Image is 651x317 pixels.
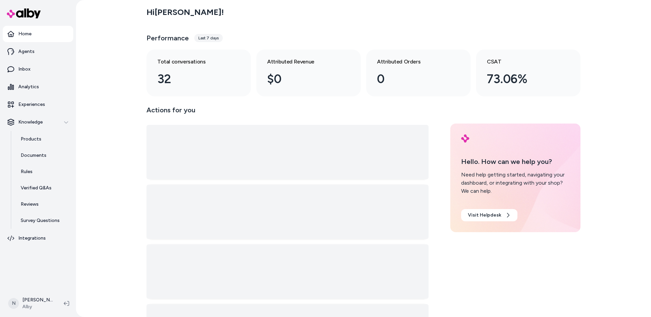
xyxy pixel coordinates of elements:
[22,303,53,310] span: Alby
[22,297,53,303] p: [PERSON_NAME]
[18,101,45,108] p: Experiences
[21,185,52,191] p: Verified Q&As
[21,201,39,208] p: Reviews
[18,31,32,37] p: Home
[3,114,73,130] button: Knowledge
[3,43,73,60] a: Agents
[18,48,35,55] p: Agents
[146,50,251,96] a: Total conversations 32
[256,50,361,96] a: Attributed Revenue $0
[461,134,469,143] img: alby Logo
[3,230,73,246] a: Integrations
[14,164,73,180] a: Rules
[21,168,33,175] p: Rules
[14,196,73,212] a: Reviews
[7,8,41,18] img: alby Logo
[461,209,517,221] a: Visit Helpdesk
[146,105,429,121] p: Actions for you
[461,156,570,167] p: Hello. How can we help you?
[21,152,46,159] p: Documents
[3,26,73,42] a: Home
[18,235,46,242] p: Integrations
[21,217,60,224] p: Survey Questions
[146,7,224,17] h2: Hi [PERSON_NAME] !
[267,70,339,88] div: $0
[267,58,339,66] h3: Attributed Revenue
[476,50,580,96] a: CSAT 73.06%
[18,66,31,73] p: Inbox
[14,212,73,229] a: Survey Questions
[3,79,73,95] a: Analytics
[14,131,73,147] a: Products
[21,136,41,143] p: Products
[194,34,223,42] div: Last 7 days
[18,83,39,90] p: Analytics
[377,70,449,88] div: 0
[14,147,73,164] a: Documents
[14,180,73,196] a: Verified Q&As
[461,171,570,195] div: Need help getting started, navigating your dashboard, or integrating with your shop? We can help.
[487,58,559,66] h3: CSAT
[366,50,471,96] a: Attributed Orders 0
[157,58,229,66] h3: Total conversations
[377,58,449,66] h3: Attributed Orders
[146,33,189,43] h3: Performance
[3,61,73,77] a: Inbox
[157,70,229,88] div: 32
[3,96,73,113] a: Experiences
[4,293,58,314] button: N[PERSON_NAME]Alby
[18,119,43,126] p: Knowledge
[8,298,19,309] span: N
[487,70,559,88] div: 73.06%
